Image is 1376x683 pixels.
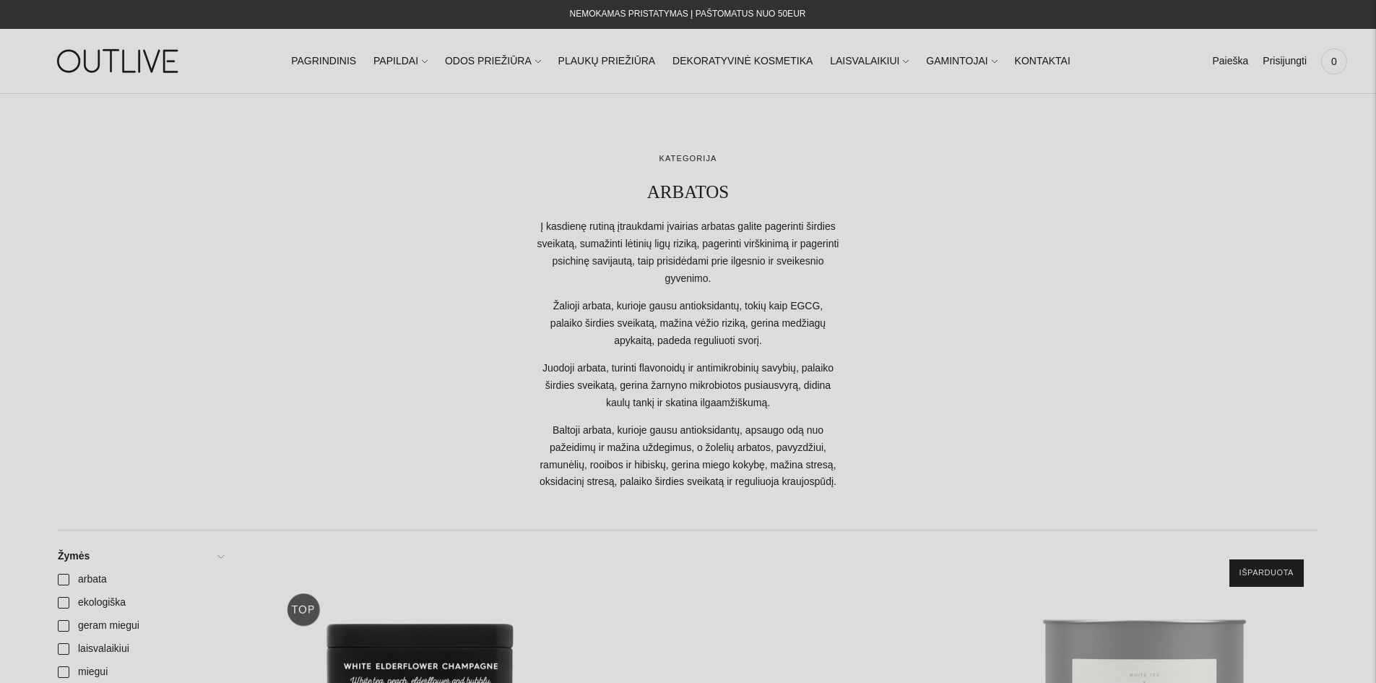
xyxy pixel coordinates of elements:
[1263,46,1307,77] a: Prisijungti
[29,36,209,86] img: OUTLIVE
[1015,46,1070,77] a: KONTAKTAI
[926,46,997,77] a: GAMINTOJAI
[570,6,806,23] div: NEMOKAMAS PRISTATYMAS Į PAŠTOMATUS NUO 50EUR
[49,614,232,637] a: geram miegui
[1324,51,1344,72] span: 0
[1212,46,1248,77] a: Paieška
[558,46,656,77] a: PLAUKŲ PRIEŽIŪRA
[672,46,813,77] a: DEKORATYVINĖ KOSMETIKA
[49,568,232,591] a: arbata
[1321,46,1347,77] a: 0
[291,46,356,77] a: PAGRINDINIS
[830,46,909,77] a: LAISVALAIKIUI
[445,46,541,77] a: ODOS PRIEŽIŪRA
[49,637,232,661] a: laisvalaikiui
[49,545,232,568] a: Žymės
[373,46,428,77] a: PAPILDAI
[49,591,232,614] a: ekologiška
